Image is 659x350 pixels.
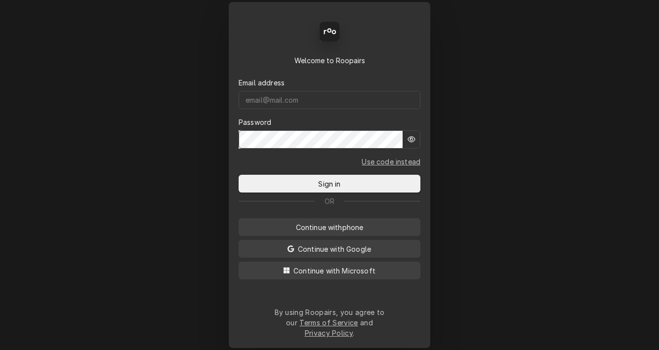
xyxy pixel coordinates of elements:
a: Go to Email and code form [362,156,420,167]
button: Sign in [239,175,420,193]
input: email@mail.com [239,91,420,109]
label: Password [239,117,271,127]
a: Terms of Service [299,318,358,327]
button: Continue with Google [239,240,420,258]
label: Email address [239,78,285,88]
span: Continue with Google [296,244,373,254]
div: By using Roopairs, you agree to our and . [274,307,385,338]
span: Continue with phone [294,222,366,233]
div: Or [239,196,420,206]
span: Continue with Microsoft [291,266,377,276]
div: Welcome to Roopairs [239,55,420,66]
a: Privacy Policy [305,329,353,337]
button: Continue withphone [239,218,420,236]
span: Sign in [316,179,342,189]
button: Continue with Microsoft [239,262,420,279]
